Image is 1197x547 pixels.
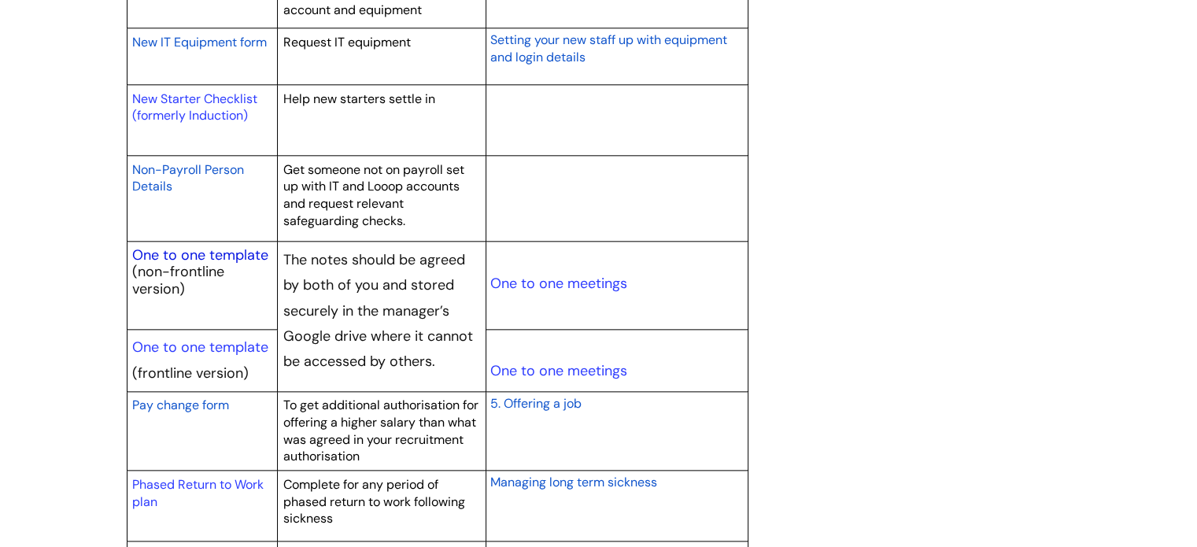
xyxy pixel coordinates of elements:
p: (non-frontline version) [132,264,272,298]
span: To get additional authorisation for offering a higher salary than what was agreed in your recruit... [283,397,478,464]
a: One to one meetings [490,274,626,293]
span: Get someone not on payroll set up with IT and Looop accounts and request relevant safeguarding ch... [283,161,464,229]
a: Setting your new staff up with equipment and login details [490,30,726,66]
span: Managing long term sickness [490,474,656,490]
a: 5. Offering a job [490,394,581,412]
a: Pay change form [132,395,229,414]
a: New IT Equipment form [132,32,267,51]
a: One to one template [132,338,268,357]
span: Request IT equipment [283,34,411,50]
a: One to one template [132,246,268,264]
a: Managing long term sickness [490,472,656,491]
a: Non-Payroll Person Details [132,160,244,196]
td: The notes should be agreed by both of you and stored securely in the manager’s Google drive where... [278,242,486,392]
span: Setting your new staff up with equipment and login details [490,31,726,65]
span: Pay change form [132,397,229,413]
td: (frontline version) [127,329,278,391]
a: New Starter Checklist (formerly Induction) [132,91,257,124]
a: One to one meetings [490,361,626,380]
span: Non-Payroll Person Details [132,161,244,195]
span: New IT Equipment form [132,34,267,50]
span: 5. Offering a job [490,395,581,412]
span: Complete for any period of phased return to work following sickness [283,476,465,527]
span: Help new starters settle in [283,91,435,107]
a: Phased Return to Work plan [132,476,264,510]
